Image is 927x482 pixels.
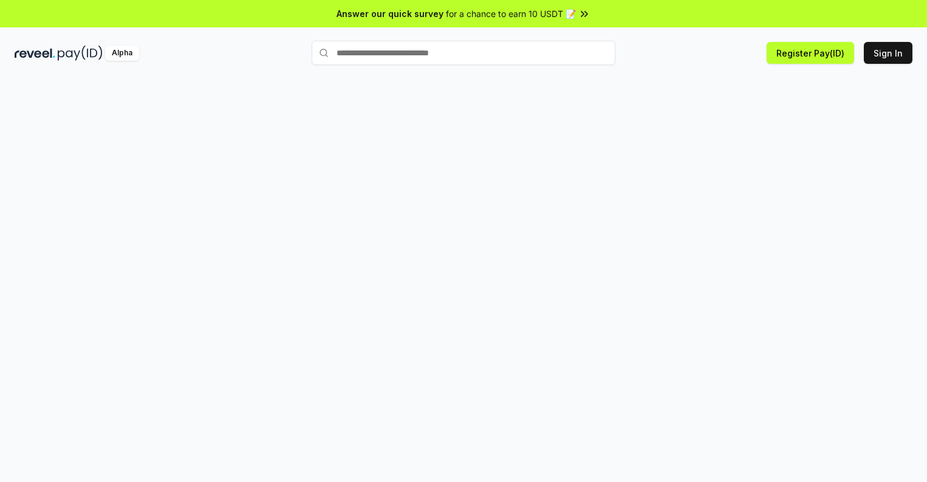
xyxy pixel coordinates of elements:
[337,7,443,20] span: Answer our quick survey
[15,46,55,61] img: reveel_dark
[446,7,576,20] span: for a chance to earn 10 USDT 📝
[58,46,103,61] img: pay_id
[767,42,854,64] button: Register Pay(ID)
[105,46,139,61] div: Alpha
[864,42,912,64] button: Sign In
